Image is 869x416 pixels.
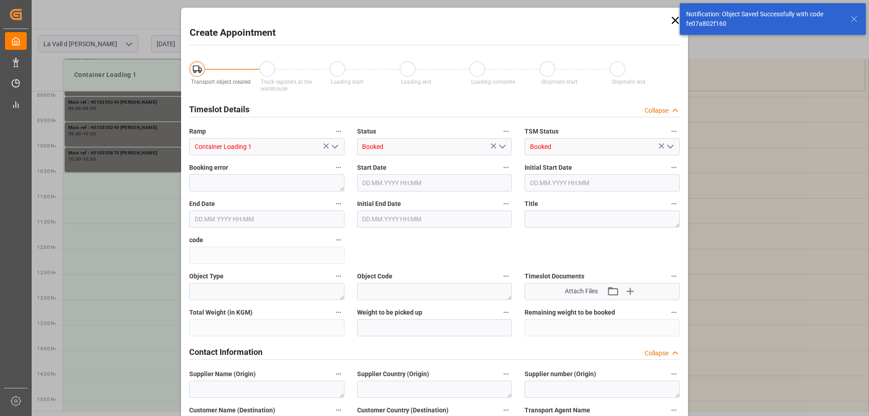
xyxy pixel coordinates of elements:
[500,162,512,173] button: Start Date
[663,140,676,154] button: open menu
[471,79,515,85] span: Loading complete
[357,199,401,209] span: Initial End Date
[191,79,251,85] span: Transport object created
[565,287,598,296] span: Attach Files
[189,199,215,209] span: End Date
[525,406,590,415] span: Transport Agent Name
[668,306,680,318] button: Remaining weight to be booked
[189,406,275,415] span: Customer Name (Destination)
[189,235,203,245] span: code
[189,272,224,281] span: Object Type
[189,346,263,358] h2: Contact Information
[525,272,584,281] span: Timeslot Documents
[357,272,392,281] span: Object Code
[357,163,387,172] span: Start Date
[261,79,312,92] span: Truck registers at the warehouse
[189,308,253,317] span: Total Weight (in KGM)
[333,125,344,137] button: Ramp
[645,106,668,115] div: Collapse
[333,198,344,210] button: End Date
[525,127,559,136] span: TSM Status
[333,270,344,282] button: Object Type
[525,369,596,379] span: Supplier number (Origin)
[357,308,422,317] span: Weight to be picked up
[189,163,228,172] span: Booking error
[525,163,572,172] span: Initial Start Date
[357,369,429,379] span: Supplier Country (Origin)
[357,174,512,191] input: DD.MM.YYYY HH:MM
[357,127,376,136] span: Status
[190,26,276,40] h2: Create Appointment
[611,79,645,85] span: Shipment end
[525,174,680,191] input: DD.MM.YYYY HH:MM
[500,368,512,380] button: Supplier Country (Origin)
[331,79,363,85] span: Loading start
[500,125,512,137] button: Status
[333,404,344,416] button: Customer Name (Destination)
[645,349,668,358] div: Collapse
[189,127,206,136] span: Ramp
[541,79,578,85] span: Shipment start
[668,368,680,380] button: Supplier number (Origin)
[357,210,512,228] input: DD.MM.YYYY HH:MM
[668,125,680,137] button: TSM Status
[333,306,344,318] button: Total Weight (in KGM)
[189,369,256,379] span: Supplier Name (Origin)
[495,140,509,154] button: open menu
[668,162,680,173] button: Initial Start Date
[500,404,512,416] button: Customer Country (Destination)
[333,368,344,380] button: Supplier Name (Origin)
[189,210,344,228] input: DD.MM.YYYY HH:MM
[686,10,842,29] div: Notification: Object Saved Successfully with code fe07a802f160
[668,404,680,416] button: Transport Agent Name
[327,140,341,154] button: open menu
[500,270,512,282] button: Object Code
[668,198,680,210] button: Title
[189,138,344,155] input: Type to search/select
[525,199,538,209] span: Title
[333,162,344,173] button: Booking error
[189,103,249,115] h2: Timeslot Details
[333,234,344,246] button: code
[500,198,512,210] button: Initial End Date
[525,308,615,317] span: Remaining weight to be booked
[357,138,512,155] input: Type to search/select
[500,306,512,318] button: Weight to be picked up
[357,406,449,415] span: Customer Country (Destination)
[401,79,431,85] span: Loading end
[668,270,680,282] button: Timeslot Documents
